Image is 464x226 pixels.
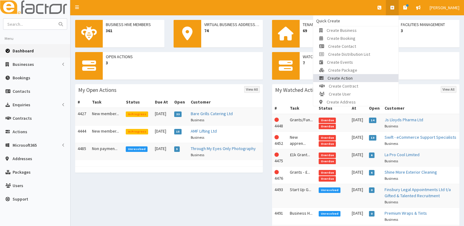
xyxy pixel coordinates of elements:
[13,48,34,54] span: Dashboard
[152,126,172,143] td: [DATE]
[75,143,90,160] td: 4485
[313,16,398,26] li: Quick Create
[382,96,459,114] th: Customer
[319,187,340,193] span: Unresolved
[430,5,459,10] span: [PERSON_NAME]
[369,187,375,193] span: 0
[126,146,148,152] span: Unresolved
[191,118,204,122] small: Business
[274,135,279,139] i: This Action is overdue!
[172,96,188,108] th: Open
[319,159,336,164] span: Overdue
[313,26,398,34] a: Create Business
[3,19,55,29] input: Search...
[126,111,148,117] span: In Progress
[313,58,398,66] a: Create Events
[75,96,90,108] th: #
[191,146,256,151] a: Through My Eyes Only Photography
[303,28,358,34] span: 69
[13,115,32,121] span: Contracts
[13,196,28,202] span: Support
[90,108,124,126] td: New member...
[123,96,152,108] th: Status
[349,208,366,225] td: [DATE]
[272,208,288,225] td: 4491
[272,184,288,208] td: 4493
[75,108,90,126] td: 4427
[90,96,124,108] th: Task
[275,87,322,93] h3: My Watched Actions
[204,21,260,28] span: Virtual Business Addresses
[106,60,260,66] span: 3
[287,149,316,167] td: £1k Grant...
[319,141,336,147] span: Overdue
[204,28,260,34] span: 74
[126,129,148,134] span: In Progress
[319,118,336,123] span: Overdue
[328,67,357,73] span: Create Package
[385,124,398,128] small: Business
[287,184,316,208] td: Start Up G...
[369,153,375,158] span: 6
[385,159,398,163] small: Business
[244,86,260,93] a: View All
[174,111,182,117] span: 22
[319,124,336,129] span: Overdue
[313,82,398,90] a: Create Contract
[385,217,398,222] small: Business
[287,132,316,149] td: New appren...
[313,74,398,82] a: Create Action
[329,83,358,89] span: Create Contract
[287,114,316,132] td: Grants/Fun...
[274,153,279,157] i: This Action is overdue!
[441,86,456,93] a: View All
[328,51,370,57] span: Create Distribution List
[191,128,217,134] a: AMF Lifting Ltd
[191,153,204,157] small: Business
[385,152,420,157] a: La Pro Cool Limited
[319,153,336,158] span: Overdue
[385,134,456,140] a: Swift - eCommerce Support Specialists
[287,208,316,225] td: Business H...
[287,167,316,184] td: Grants - £...
[327,59,353,65] span: Create Events
[13,89,30,94] span: Contacts
[75,126,90,143] td: 4444
[303,60,457,66] span: 7
[13,183,23,188] span: Users
[327,36,355,41] span: Create Booking
[313,34,398,42] a: Create Booking
[13,102,30,107] span: Enquiries
[369,170,375,175] span: 6
[303,21,358,28] span: Tenants
[272,149,288,167] td: 4475
[13,75,30,81] span: Bookings
[319,211,340,217] span: Unresolved
[272,167,288,184] td: 4476
[174,146,180,152] span: 5
[13,129,27,134] span: Actions
[313,50,398,58] a: Create Distribution List
[303,54,457,60] span: Watched Actions
[272,132,288,149] td: 4452
[106,28,161,34] span: 361
[287,96,316,114] th: Task
[191,111,233,116] a: Bare Grills Catering Ltd
[401,21,456,28] span: Facilities Management
[174,129,182,134] span: 15
[385,169,437,175] a: Shine More Exterior Cleaning
[369,211,375,217] span: 0
[13,156,32,161] span: Addresses
[329,91,351,97] span: Create User
[349,167,366,184] td: [DATE]
[13,142,37,148] span: Microsoft365
[385,176,398,181] small: Business
[319,135,336,141] span: Overdue
[13,169,31,175] span: Packages
[349,149,366,167] td: [DATE]
[13,62,34,67] span: Businesses
[188,96,263,108] th: Customer
[385,210,427,216] a: Premium Wraps & Tints
[369,135,377,141] span: 13
[274,170,279,174] i: This Action is overdue!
